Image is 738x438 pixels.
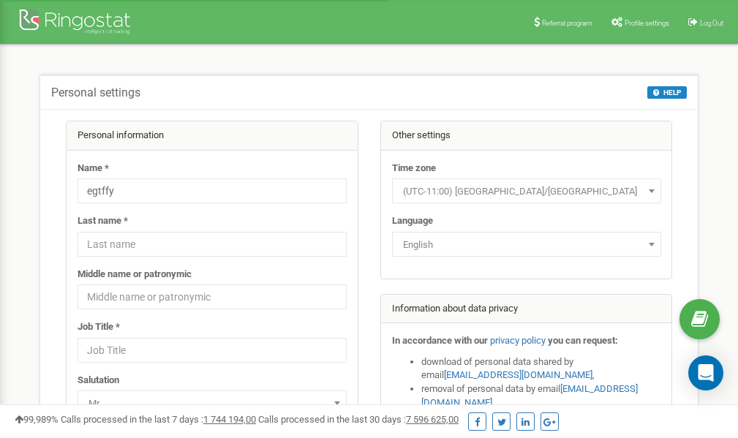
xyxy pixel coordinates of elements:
span: Calls processed in the last 30 days : [258,414,459,425]
label: Name * [78,162,109,175]
label: Salutation [78,374,119,388]
a: privacy policy [490,335,546,346]
strong: In accordance with our [392,335,488,346]
input: Job Title [78,338,347,363]
label: Middle name or patronymic [78,268,192,282]
span: English [392,232,661,257]
span: Mr. [83,393,342,414]
li: removal of personal data by email , [421,382,661,409]
li: download of personal data shared by email , [421,355,661,382]
span: Calls processed in the last 7 days : [61,414,256,425]
button: HELP [647,86,687,99]
input: Last name [78,232,347,257]
span: 99,989% [15,414,59,425]
a: [EMAIL_ADDRESS][DOMAIN_NAME] [444,369,592,380]
div: Information about data privacy [381,295,672,324]
div: Open Intercom Messenger [688,355,723,390]
span: Referral program [542,19,592,27]
label: Time zone [392,162,436,175]
div: Other settings [381,121,672,151]
span: Profile settings [625,19,669,27]
label: Job Title * [78,320,120,334]
span: Log Out [700,19,723,27]
span: English [397,235,656,255]
label: Last name * [78,214,128,228]
input: Name [78,178,347,203]
strong: you can request: [548,335,618,346]
u: 7 596 625,00 [406,414,459,425]
input: Middle name or patronymic [78,284,347,309]
span: (UTC-11:00) Pacific/Midway [392,178,661,203]
span: Mr. [78,390,347,415]
u: 1 744 194,00 [203,414,256,425]
h5: Personal settings [51,86,140,99]
span: (UTC-11:00) Pacific/Midway [397,181,656,202]
label: Language [392,214,433,228]
div: Personal information [67,121,358,151]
